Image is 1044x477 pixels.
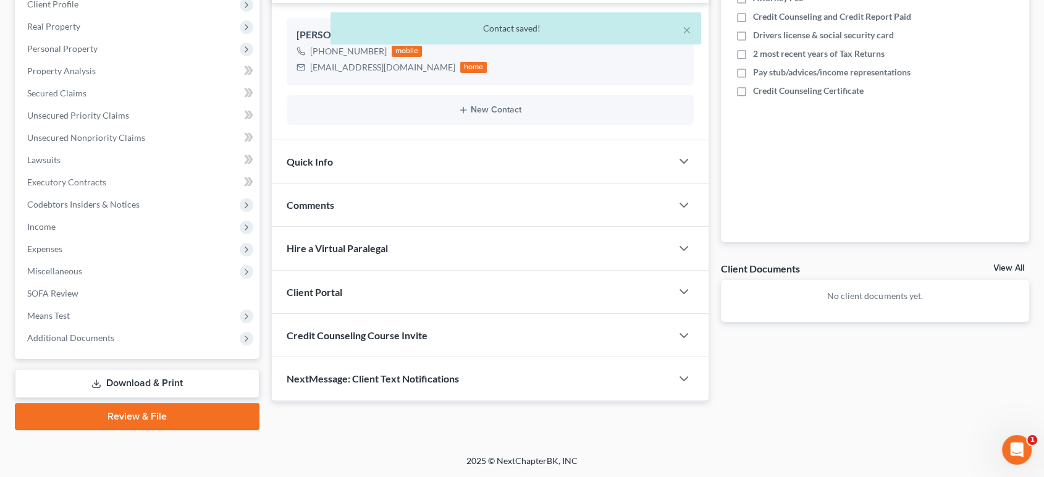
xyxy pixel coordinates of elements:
[753,48,885,60] span: 2 most recent years of Tax Returns
[17,60,259,82] a: Property Analysis
[27,266,82,276] span: Miscellaneous
[753,66,911,78] span: Pay stub/advices/income representations
[721,262,800,275] div: Client Documents
[287,329,427,341] span: Credit Counseling Course Invite
[17,104,259,127] a: Unsecured Priority Claims
[27,65,96,76] span: Property Analysis
[392,46,423,57] div: mobile
[170,455,874,477] div: 2025 © NextChapterBK, INC
[27,88,86,98] span: Secured Claims
[27,177,106,187] span: Executory Contracts
[17,171,259,193] a: Executory Contracts
[287,286,342,298] span: Client Portal
[27,288,78,298] span: SOFA Review
[310,61,455,74] div: [EMAIL_ADDRESS][DOMAIN_NAME]
[27,243,62,254] span: Expenses
[460,62,487,73] div: home
[340,22,691,35] div: Contact saved!
[287,199,334,211] span: Comments
[27,332,114,343] span: Additional Documents
[27,310,70,321] span: Means Test
[753,85,864,97] span: Credit Counseling Certificate
[27,199,140,209] span: Codebtors Insiders & Notices
[15,403,259,430] a: Review & File
[287,373,459,384] span: NextMessage: Client Text Notifications
[17,282,259,305] a: SOFA Review
[287,242,388,254] span: Hire a Virtual Paralegal
[1002,435,1032,465] iframe: Intercom live chat
[27,110,129,120] span: Unsecured Priority Claims
[27,43,98,54] span: Personal Property
[1027,435,1037,445] span: 1
[15,369,259,398] a: Download & Print
[683,22,691,37] button: ×
[17,82,259,104] a: Secured Claims
[27,154,61,165] span: Lawsuits
[731,290,1019,302] p: No client documents yet.
[297,105,684,115] button: New Contact
[287,156,333,167] span: Quick Info
[17,127,259,149] a: Unsecured Nonpriority Claims
[993,264,1024,272] a: View All
[27,132,145,143] span: Unsecured Nonpriority Claims
[753,11,911,23] span: Credit Counseling and Credit Report Paid
[310,45,387,57] div: [PHONE_NUMBER]
[17,149,259,171] a: Lawsuits
[27,221,56,232] span: Income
